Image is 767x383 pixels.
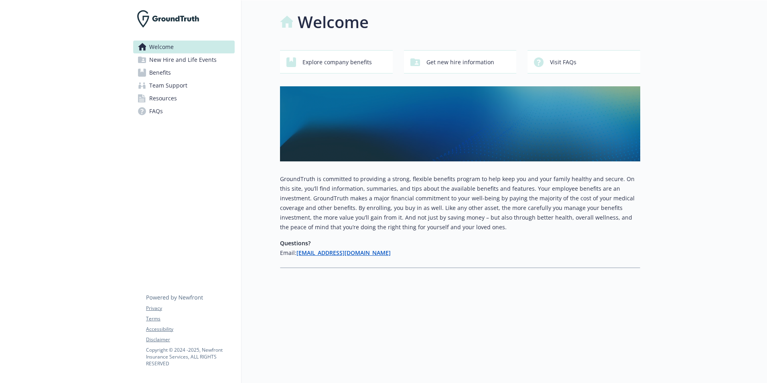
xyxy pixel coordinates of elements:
span: Visit FAQs [550,55,576,70]
span: Get new hire information [426,55,494,70]
span: Resources [149,92,177,105]
span: Benefits [149,66,171,79]
a: [EMAIL_ADDRESS][DOMAIN_NAME] [296,249,391,257]
button: Get new hire information [404,50,517,73]
a: Team Support [133,79,235,92]
h1: Welcome [298,10,369,34]
h6: Email: [280,248,640,258]
span: FAQs [149,105,163,118]
span: New Hire and Life Events [149,53,217,66]
a: Resources [133,92,235,105]
a: New Hire and Life Events [133,53,235,66]
span: Welcome [149,41,174,53]
span: Team Support [149,79,187,92]
a: Privacy [146,305,234,312]
button: Visit FAQs [528,50,640,73]
span: Explore company benefits [302,55,372,70]
strong: Questions? [280,239,310,247]
a: Benefits [133,66,235,79]
p: GroundTruth is committed to providing a strong, flexible benefits program to help keep you and yo... [280,174,640,232]
a: FAQs [133,105,235,118]
a: Accessibility [146,326,234,333]
a: Disclaimer [146,336,234,343]
a: Terms [146,315,234,322]
p: Copyright © 2024 - 2025 , Newfront Insurance Services, ALL RIGHTS RESERVED [146,346,234,367]
a: Welcome [133,41,235,53]
img: overview page banner [280,86,640,161]
button: Explore company benefits [280,50,393,73]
